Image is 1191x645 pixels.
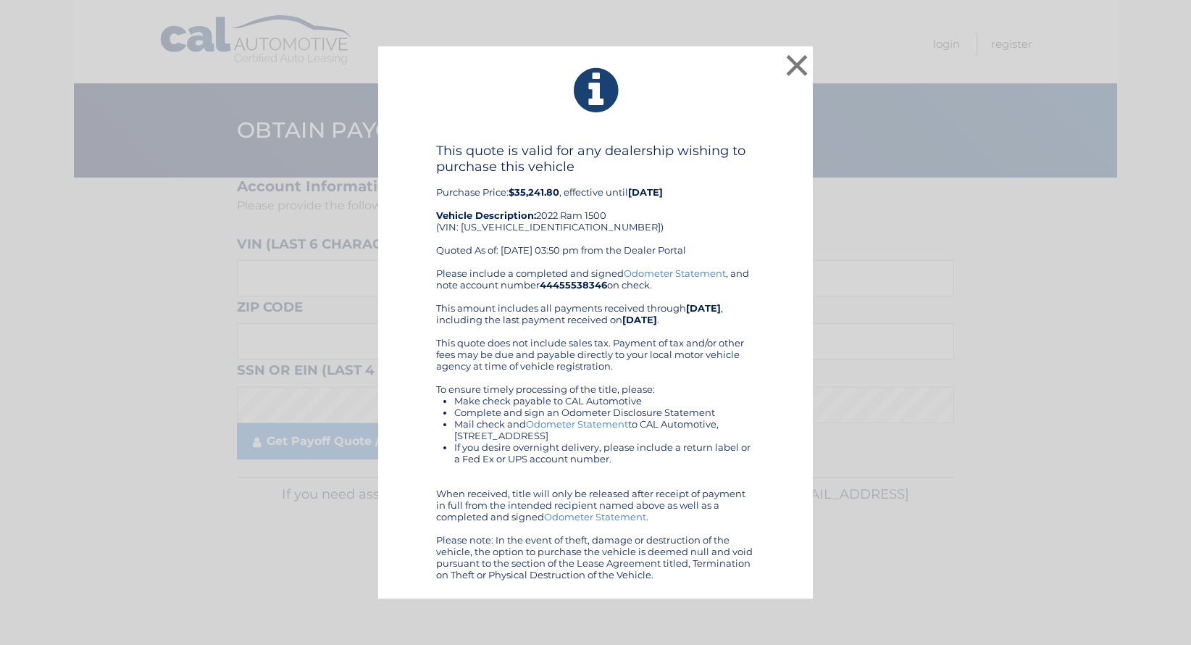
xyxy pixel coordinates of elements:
a: Odometer Statement [624,267,726,279]
b: [DATE] [628,186,663,198]
a: Odometer Statement [544,511,646,523]
b: [DATE] [622,314,657,325]
li: If you desire overnight delivery, please include a return label or a Fed Ex or UPS account number. [454,441,755,465]
a: Odometer Statement [526,418,628,430]
div: Purchase Price: , effective until 2022 Ram 1500 (VIN: [US_VEHICLE_IDENTIFICATION_NUMBER]) Quoted ... [436,143,755,267]
li: Make check payable to CAL Automotive [454,395,755,407]
li: Complete and sign an Odometer Disclosure Statement [454,407,755,418]
b: $35,241.80 [509,186,559,198]
div: Please include a completed and signed , and note account number on check. This amount includes al... [436,267,755,580]
b: 44455538346 [540,279,607,291]
li: Mail check and to CAL Automotive, [STREET_ADDRESS] [454,418,755,441]
button: × [782,51,811,80]
b: [DATE] [686,302,721,314]
strong: Vehicle Description: [436,209,536,221]
h4: This quote is valid for any dealership wishing to purchase this vehicle [436,143,755,175]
